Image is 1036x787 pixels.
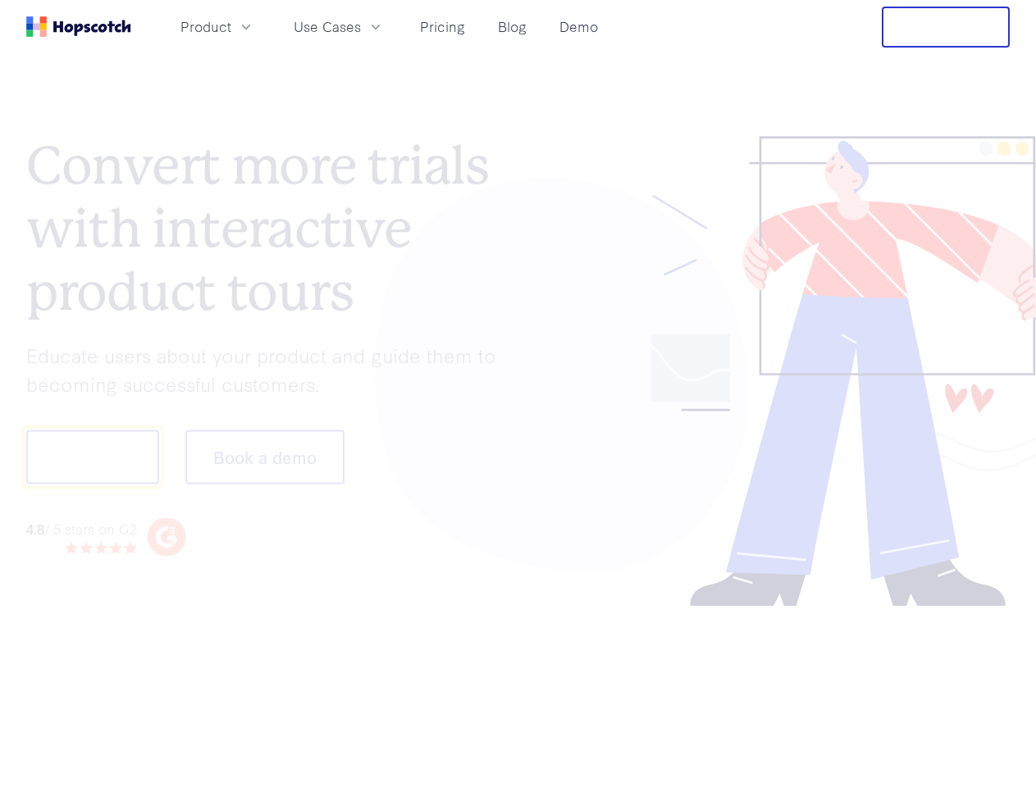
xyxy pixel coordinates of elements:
[185,430,345,484] button: Book a demo
[26,16,131,37] a: Home
[180,16,231,37] span: Product
[284,13,394,40] button: Use Cases
[26,340,518,397] p: Educate users about your product and guide them to becoming successful customers.
[413,13,472,40] a: Pricing
[294,16,361,37] span: Use Cases
[553,13,605,40] a: Demo
[26,518,44,537] strong: 4.8
[882,7,1010,48] button: Free Trial
[26,518,137,539] div: / 5 stars on G2
[171,13,264,40] button: Product
[26,430,159,484] button: Show me!
[26,134,518,323] h1: Convert more trials with interactive product tours
[491,13,533,40] a: Blog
